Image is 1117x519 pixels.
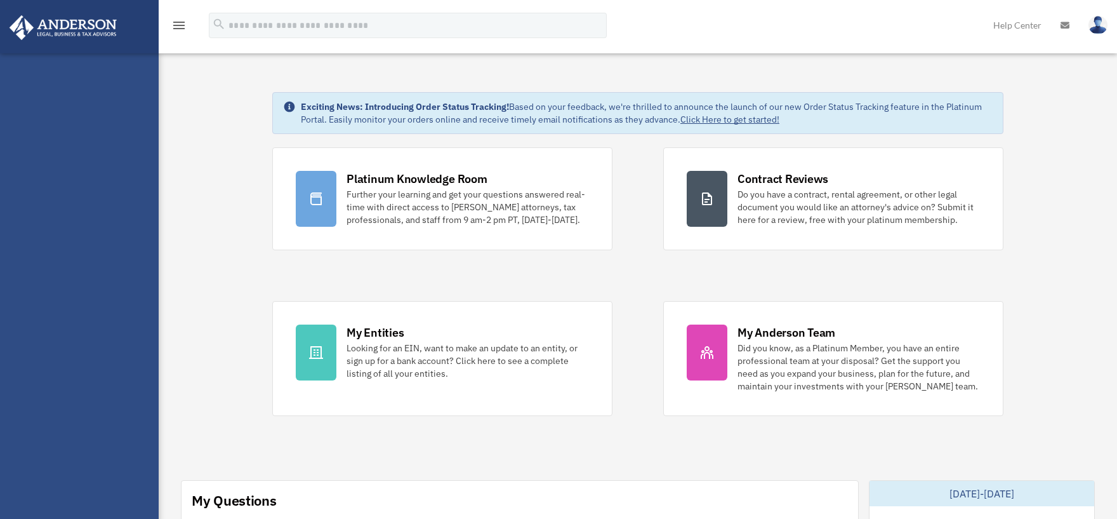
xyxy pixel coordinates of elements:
[347,325,404,340] div: My Entities
[663,301,1003,416] a: My Anderson Team Did you know, as a Platinum Member, you have an entire professional team at your...
[1088,16,1107,34] img: User Pic
[737,188,980,226] div: Do you have a contract, rental agreement, or other legal document you would like an attorney's ad...
[347,342,589,380] div: Looking for an EIN, want to make an update to an entity, or sign up for a bank account? Click her...
[272,147,612,250] a: Platinum Knowledge Room Further your learning and get your questions answered real-time with dire...
[301,101,509,112] strong: Exciting News: Introducing Order Status Tracking!
[680,114,779,125] a: Click Here to get started!
[272,301,612,416] a: My Entities Looking for an EIN, want to make an update to an entity, or sign up for a bank accoun...
[737,342,980,393] div: Did you know, as a Platinum Member, you have an entire professional team at your disposal? Get th...
[6,15,121,40] img: Anderson Advisors Platinum Portal
[171,18,187,33] i: menu
[663,147,1003,250] a: Contract Reviews Do you have a contract, rental agreement, or other legal document you would like...
[737,171,828,187] div: Contract Reviews
[869,481,1094,506] div: [DATE]-[DATE]
[301,100,993,126] div: Based on your feedback, we're thrilled to announce the launch of our new Order Status Tracking fe...
[347,188,589,226] div: Further your learning and get your questions answered real-time with direct access to [PERSON_NAM...
[192,491,277,510] div: My Questions
[347,171,487,187] div: Platinum Knowledge Room
[171,22,187,33] a: menu
[737,325,835,340] div: My Anderson Team
[212,17,226,31] i: search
